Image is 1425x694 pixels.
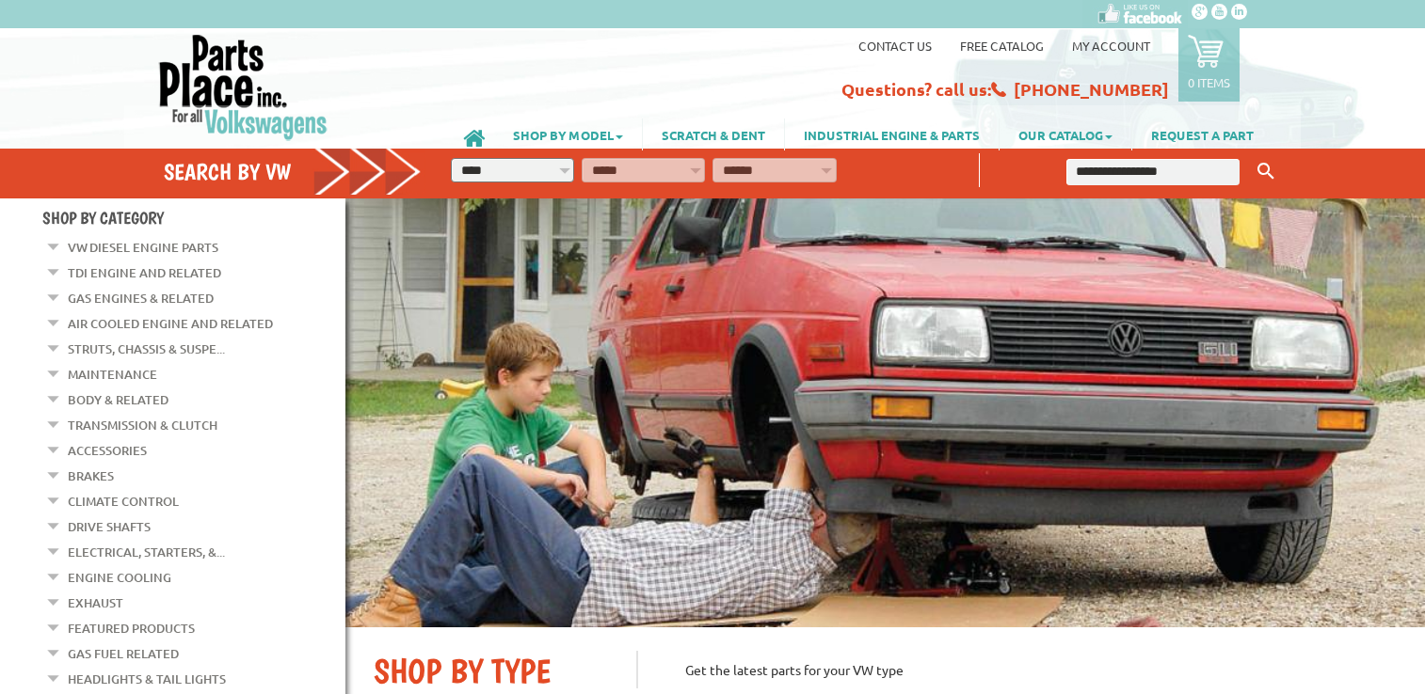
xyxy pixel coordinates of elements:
a: REQUEST A PART [1132,118,1273,150]
a: TDI Engine and Related [68,260,221,285]
a: VW Diesel Engine Parts [68,235,218,260]
a: Climate Control [68,489,179,513]
a: Body & Related [68,387,168,412]
a: Gas Engines & Related [68,286,214,310]
a: Free Catalog [960,38,1044,54]
p: 0 items [1188,74,1230,90]
a: Headlights & Tail Lights [68,667,226,691]
a: SHOP BY MODEL [494,118,642,150]
a: My Account [1072,38,1150,54]
h4: Shop By Category [42,208,345,228]
p: Get the latest parts for your VW type [636,651,1397,688]
a: Struts, Chassis & Suspe... [68,337,225,361]
a: Gas Fuel Related [68,641,179,666]
a: Brakes [68,464,114,488]
a: Drive Shafts [68,514,151,539]
img: First slide [900x500] [345,198,1425,627]
button: Keyword Search [1252,156,1280,187]
a: OUR CATALOG [1000,118,1131,150]
a: Transmission & Clutch [68,413,217,437]
a: Contact us [858,38,932,54]
a: Accessories [68,438,147,463]
a: Featured Products [68,616,195,640]
a: Engine Cooling [68,565,171,590]
a: Maintenance [68,362,157,386]
a: Electrical, Starters, &... [68,540,225,564]
a: Exhaust [68,591,123,615]
h2: SHOP BY TYPE [374,651,608,691]
img: Parts Place Inc! [157,33,329,141]
h4: Search by VW [164,158,422,185]
a: Air Cooled Engine and Related [68,311,273,336]
a: 0 items [1178,28,1240,102]
a: INDUSTRIAL ENGINE & PARTS [785,118,999,150]
a: SCRATCH & DENT [643,118,784,150]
